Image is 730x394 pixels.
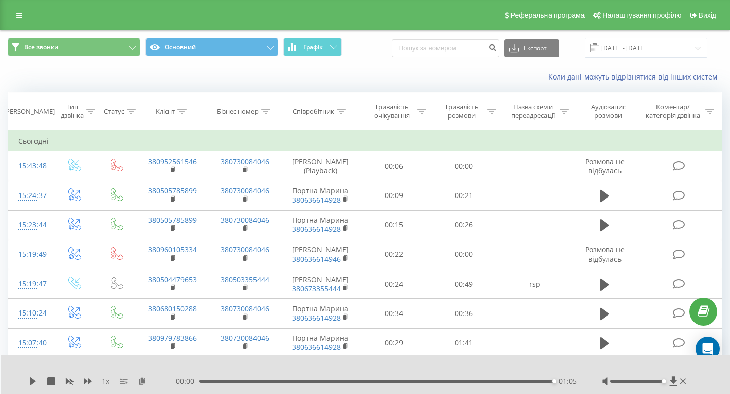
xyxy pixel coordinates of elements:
span: Розмова не відбулась [585,156,625,175]
a: 380730084046 [221,186,269,195]
td: Портна Марина [281,210,359,240]
a: 380730084046 [221,245,269,254]
input: Пошук за номером [392,39,499,57]
td: rsp [499,269,571,299]
td: [PERSON_NAME] [281,240,359,269]
td: Сьогодні [8,131,722,151]
td: 00:49 [429,269,499,299]
a: 380979783866 [148,333,197,343]
td: 00:26 [429,210,499,240]
td: 00:09 [359,181,429,210]
button: Експорт [504,39,559,57]
span: Реферальна програма [510,11,585,19]
button: Все звонки [8,38,140,56]
a: 380730084046 [221,156,269,166]
a: 380505785899 [148,186,197,195]
td: 00:00 [429,240,499,269]
td: 00:22 [359,240,429,269]
span: Налаштування профілю [602,11,681,19]
a: 380730084046 [221,215,269,225]
a: 380504479653 [148,274,197,284]
div: 15:24:37 [18,186,43,206]
span: 00:00 [176,376,199,386]
div: 15:07:40 [18,333,43,353]
div: Тип дзвінка [61,103,84,120]
a: 380636614928 [292,224,341,234]
td: Портна Марина [281,328,359,358]
span: 1 x [102,376,109,386]
div: Open Intercom Messenger [696,337,720,361]
div: 15:43:48 [18,156,43,176]
span: 01:05 [559,376,577,386]
td: 01:41 [429,328,499,358]
td: Портна Марина [281,181,359,210]
div: 15:19:47 [18,274,43,294]
div: Тривалість очікування [369,103,415,120]
a: 380673355444 [292,284,341,293]
div: Статус [104,107,124,116]
div: Назва схеми переадресації [508,103,557,120]
button: Графік [283,38,342,56]
td: 00:36 [429,299,499,328]
td: 00:24 [359,269,429,299]
td: 00:21 [429,181,499,210]
div: [PERSON_NAME] [4,107,55,116]
div: 15:19:49 [18,245,43,264]
td: 00:34 [359,299,429,328]
a: 380680150288 [148,304,197,313]
a: Коли дані можуть відрізнятися вiд інших систем [548,72,722,82]
a: 380505785899 [148,215,197,225]
a: 380960105334 [148,245,197,254]
button: Основний [145,38,278,56]
div: Аудіозапис розмови [580,103,636,120]
td: [PERSON_NAME] [281,269,359,299]
div: Бізнес номер [217,107,259,116]
a: 380730084046 [221,333,269,343]
a: 380636614928 [292,342,341,352]
td: 00:29 [359,328,429,358]
a: 380952561546 [148,156,197,166]
td: [PERSON_NAME] (Playback) [281,151,359,181]
div: Тривалість розмови [438,103,485,120]
div: Клієнт [156,107,175,116]
a: 380503355444 [221,274,269,284]
td: 00:00 [429,151,499,181]
div: 15:23:44 [18,215,43,235]
div: Accessibility label [552,379,556,383]
div: Співробітник [293,107,334,116]
a: 380730084046 [221,304,269,313]
span: Розмова не відбулась [585,245,625,263]
span: Все звонки [24,43,58,51]
div: Accessibility label [662,379,666,383]
td: 00:06 [359,151,429,181]
div: 15:10:24 [18,303,43,323]
a: 380636614946 [292,254,341,264]
td: 00:15 [359,210,429,240]
span: Графік [303,44,323,51]
a: 380636614928 [292,313,341,323]
div: Коментар/категорія дзвінка [643,103,703,120]
a: 380636614928 [292,195,341,205]
td: Портна Марина [281,299,359,328]
span: Вихід [699,11,716,19]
